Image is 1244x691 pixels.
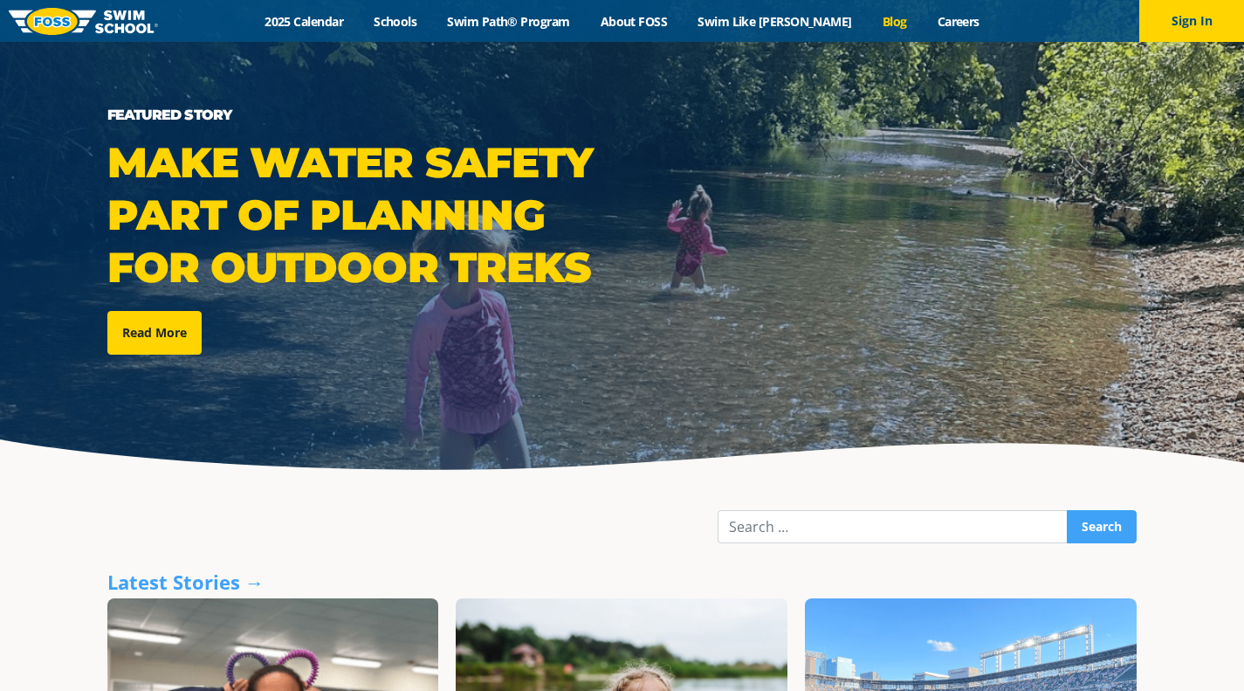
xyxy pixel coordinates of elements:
a: About FOSS [585,13,683,30]
a: Careers [922,13,994,30]
a: Schools [359,13,432,30]
input: Search [1067,510,1137,543]
div: Latest Stories → [107,570,1137,594]
img: FOSS Swim School Logo [9,8,158,35]
a: Swim Path® Program [432,13,585,30]
input: Search … [718,510,1068,543]
a: Blog [867,13,922,30]
a: Read More [107,311,202,355]
a: 2025 Calendar [250,13,359,30]
div: Featured Story [107,103,614,128]
a: Swim Like [PERSON_NAME] [683,13,868,30]
div: Make Water Safety Part of Planning for Outdoor Treks [107,136,614,294]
